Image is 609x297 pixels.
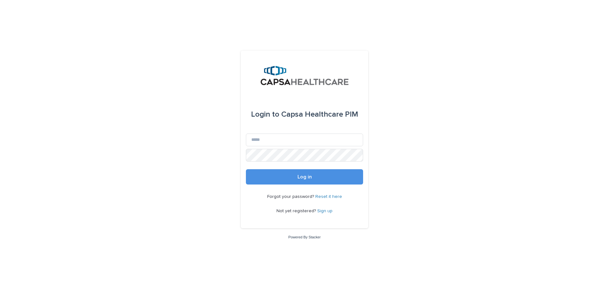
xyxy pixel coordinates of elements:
img: B5p4sRfuTuC72oLToeu7 [261,66,349,85]
span: Login to [251,111,279,118]
button: Log in [246,169,363,185]
span: Forgot your password? [267,194,315,199]
a: Reset it here [315,194,342,199]
a: Powered By Stacker [288,235,320,239]
span: Log in [297,174,312,179]
a: Sign up [317,209,333,213]
span: Not yet registered? [276,209,317,213]
div: Capsa Healthcare PIM [251,105,358,123]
